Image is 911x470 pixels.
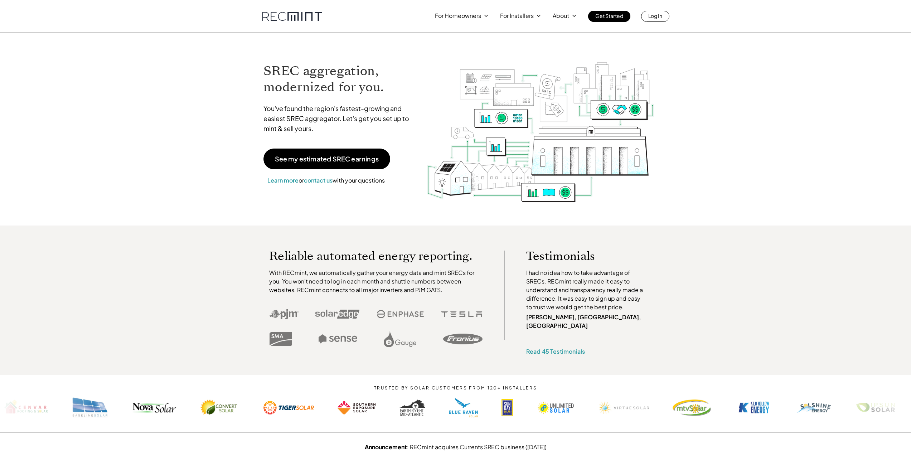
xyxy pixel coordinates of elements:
a: Log In [641,11,669,22]
img: RECmint value cycle [426,43,655,204]
h1: SREC aggregation, modernized for you. [263,63,416,95]
p: For Homeowners [435,11,481,21]
a: Announcement: RECmint acquires Currents SREC business ([DATE]) [365,443,547,451]
a: Read 45 Testimonials [526,348,585,355]
p: About [553,11,569,21]
p: [PERSON_NAME], [GEOGRAPHIC_DATA], [GEOGRAPHIC_DATA] [526,313,646,330]
p: With RECmint, we automatically gather your energy data and mint SRECs for you. You won't need to ... [269,268,483,294]
p: or with your questions [263,176,389,185]
p: Testimonials [526,251,633,261]
p: Get Started [595,11,623,21]
p: See my estimated SREC earnings [275,156,379,162]
a: Get Started [588,11,630,22]
p: You've found the region's fastest-growing and easiest SREC aggregator. Let's get you set up to mi... [263,103,416,134]
p: Reliable automated energy reporting. [269,251,483,261]
a: See my estimated SREC earnings [263,149,390,169]
a: contact us [304,176,333,184]
p: For Installers [500,11,534,21]
p: Log In [648,11,662,21]
strong: Announcement [365,443,407,451]
p: TRUSTED BY SOLAR CUSTOMERS FROM 120+ INSTALLERS [352,386,559,391]
p: I had no idea how to take advantage of SRECs. RECmint really made it easy to understand and trans... [526,268,646,311]
a: Learn more [267,176,299,184]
